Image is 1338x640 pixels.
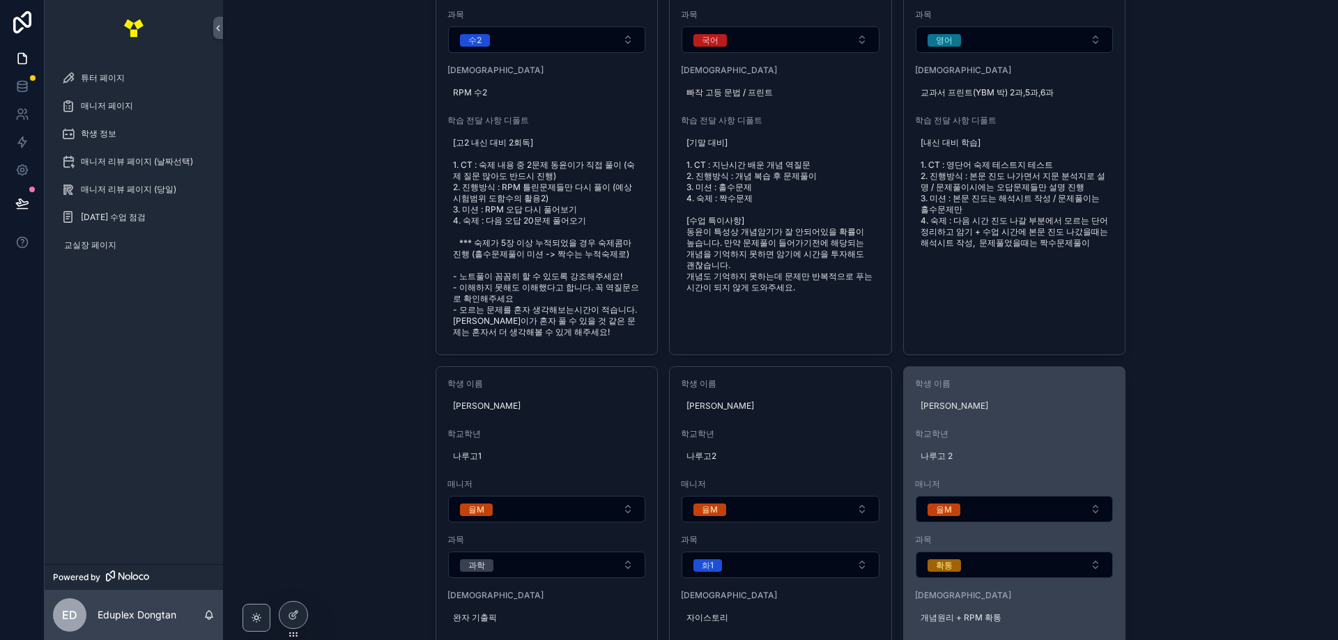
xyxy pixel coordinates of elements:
[447,478,647,490] span: 매니저
[921,400,1109,412] span: [PERSON_NAME]
[62,607,77,623] span: ED
[681,115,880,126] span: 학습 전달 사항 디폴트
[53,205,215,230] a: [DATE] 수업 점검
[453,137,641,338] span: [고2 내신 대비 2회독] 1. CT : 숙제 내용 중 2문제 동윤이가 직접 풀이 (숙제 질문 많아도 반드시 진행) 2. 진행방식 : RPM 틀린문제들만 다시 풀이 (예상 시...
[447,65,647,76] span: [DEMOGRAPHIC_DATA]
[921,87,1109,98] span: 교과서 프린트(YBM 박) 2과,5과,6과
[702,559,714,572] div: 화1
[681,65,880,76] span: [DEMOGRAPHIC_DATA]
[453,451,641,462] span: 나루고1
[98,608,176,622] p: Eduplex Dongtan
[681,478,880,490] span: 매니저
[53,121,215,146] a: 학생 정보
[53,572,100,583] span: Powered by
[681,378,880,389] span: 학생 이름
[453,612,641,623] span: 완자 기출픽
[921,612,1109,623] span: 개념원리 + RPM 확통
[681,428,880,439] span: 학교학년
[45,56,223,276] div: scrollable content
[447,378,647,389] span: 학생 이름
[915,65,1114,76] span: [DEMOGRAPHIC_DATA]
[81,184,176,195] span: 매니저 리뷰 페이지 (당일)
[915,115,1114,126] span: 학습 전달 사항 디폴트
[681,9,880,20] span: 과목
[53,65,215,91] a: 튜터 페이지
[53,177,215,202] a: 매니저 리뷰 페이지 (당일)
[682,496,879,522] button: Select Button
[915,590,1114,601] span: [DEMOGRAPHIC_DATA]
[447,590,647,601] span: [DEMOGRAPHIC_DATA]
[468,34,482,47] div: 수2
[915,428,1114,439] span: 학교학년
[916,496,1114,522] button: Select Button
[447,115,647,126] span: 학습 전달 사항 디폴트
[53,149,215,174] a: 매니저 리뷰 페이지 (날짜선택)
[448,552,646,578] button: Select Button
[702,504,718,516] div: 율M
[64,240,116,251] span: 교실장 페이지
[936,34,953,47] div: 영어
[123,17,145,39] img: App logo
[681,590,880,601] span: [DEMOGRAPHIC_DATA]
[682,26,879,53] button: Select Button
[915,378,1114,389] span: 학생 이름
[468,504,484,516] div: 율M
[702,34,718,47] div: 국어
[686,400,875,412] span: [PERSON_NAME]
[921,137,1109,249] span: [내신 대비 학습] 1. CT : 영단어 숙제 테스트지 테스트 2. 진행방식 : 본문 진도 나가면서 지문 분석지로 설명 / 문제풀이시에는 오답문제들만 설명 진행 3. 미션 :...
[468,559,485,572] div: 과학
[686,451,875,462] span: 나루고2
[916,552,1114,578] button: Select Button
[682,552,879,578] button: Select Button
[448,26,646,53] button: Select Button
[915,9,1114,20] span: 과목
[53,233,215,258] a: 교실장 페이지
[921,451,1109,462] span: 나루고 2
[447,534,647,545] span: 과목
[447,428,647,439] span: 학교학년
[686,87,875,98] span: 빠작 고등 문법 / 프린트
[81,212,146,223] span: [DATE] 수업 점검
[453,87,641,98] span: RPM 수2
[448,496,646,522] button: Select Button
[81,156,193,167] span: 매니저 리뷰 페이지 (날짜선택)
[453,400,641,412] span: [PERSON_NAME]
[936,559,953,572] div: 확통
[686,612,875,623] span: 자이스토리
[915,478,1114,490] span: 매니저
[916,26,1114,53] button: Select Button
[936,504,952,516] div: 율M
[686,137,875,293] span: [기말 대비] 1. CT : 지난시간 배운 개념 역질문 2. 진행방식 : 개념 복습 후 문제풀이 3. 미션 : 홀수문제 4. 숙제 : 짝수문제 [수업 특이사항] 동윤이 특성상...
[53,93,215,118] a: 매니저 페이지
[45,564,223,590] a: Powered by
[915,534,1114,545] span: 과목
[447,9,647,20] span: 과목
[81,128,116,139] span: 학생 정보
[81,72,125,84] span: 튜터 페이지
[681,534,880,545] span: 과목
[81,100,133,111] span: 매니저 페이지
